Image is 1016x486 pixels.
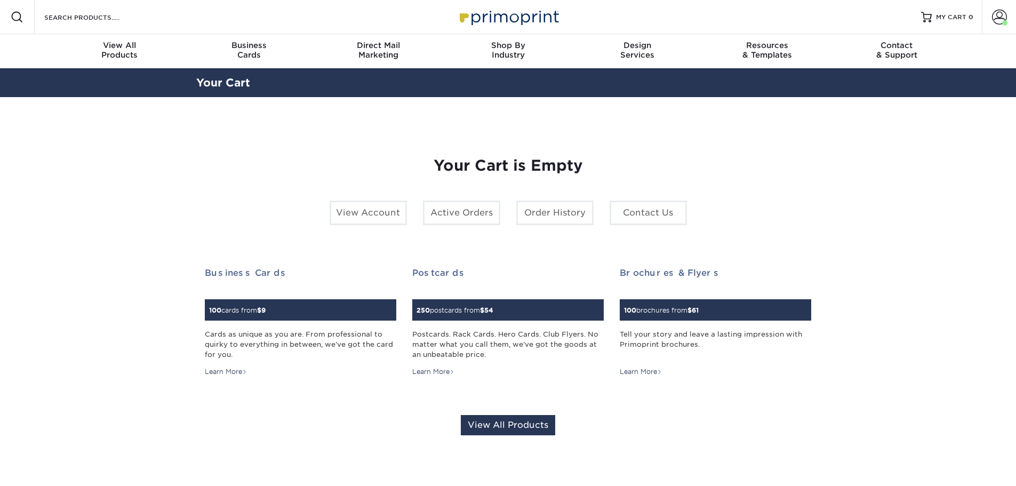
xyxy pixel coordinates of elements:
span: 61 [692,306,699,314]
a: DesignServices [573,34,702,68]
a: Shop ByIndustry [443,34,573,68]
span: Business [184,41,314,50]
a: Contact Us [610,201,687,225]
div: & Templates [702,41,832,60]
a: Brochures & Flyers 100brochures from$61 Tell your story and leave a lasting impression with Primo... [620,268,811,377]
div: Products [55,41,185,60]
h2: Postcards [412,268,604,278]
div: Learn More [412,367,454,377]
div: Marketing [314,41,443,60]
a: Business Cards 100cards from$9 Cards as unique as you are. From professional to quirky to everyth... [205,268,396,377]
h2: Business Cards [205,268,396,278]
a: Active Orders [423,201,500,225]
a: View Account [330,201,407,225]
span: View All [55,41,185,50]
div: Learn More [205,367,247,377]
span: 0 [969,13,973,21]
div: Cards [184,41,314,60]
span: Contact [832,41,962,50]
div: Learn More [620,367,662,377]
a: Resources& Templates [702,34,832,68]
div: Services [573,41,702,60]
span: Shop By [443,41,573,50]
a: Direct MailMarketing [314,34,443,68]
a: View All Products [461,415,555,435]
span: 100 [624,306,636,314]
span: 250 [417,306,430,314]
div: Industry [443,41,573,60]
small: cards from [209,306,266,314]
h1: Your Cart is Empty [205,157,812,175]
span: 9 [261,306,266,314]
a: Order History [516,201,594,225]
span: 54 [484,306,493,314]
a: Your Cart [196,76,250,89]
a: Contact& Support [832,34,962,68]
input: SEARCH PRODUCTS..... [43,11,147,23]
span: $ [257,306,261,314]
a: View AllProducts [55,34,185,68]
span: $ [687,306,692,314]
div: Cards as unique as you are. From professional to quirky to everything in between, we've got the c... [205,329,396,360]
small: brochures from [624,306,699,314]
span: $ [480,306,484,314]
span: Design [573,41,702,50]
span: Resources [702,41,832,50]
div: Postcards. Rack Cards. Hero Cards. Club Flyers. No matter what you call them, we've got the goods... [412,329,604,360]
a: Postcards 250postcards from$54 Postcards. Rack Cards. Hero Cards. Club Flyers. No matter what you... [412,268,604,377]
span: 100 [209,306,221,314]
div: Tell your story and leave a lasting impression with Primoprint brochures. [620,329,811,360]
div: & Support [832,41,962,60]
span: MY CART [936,13,966,22]
small: postcards from [417,306,493,314]
a: BusinessCards [184,34,314,68]
img: Primoprint [455,5,562,28]
h2: Brochures & Flyers [620,268,811,278]
span: Direct Mail [314,41,443,50]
